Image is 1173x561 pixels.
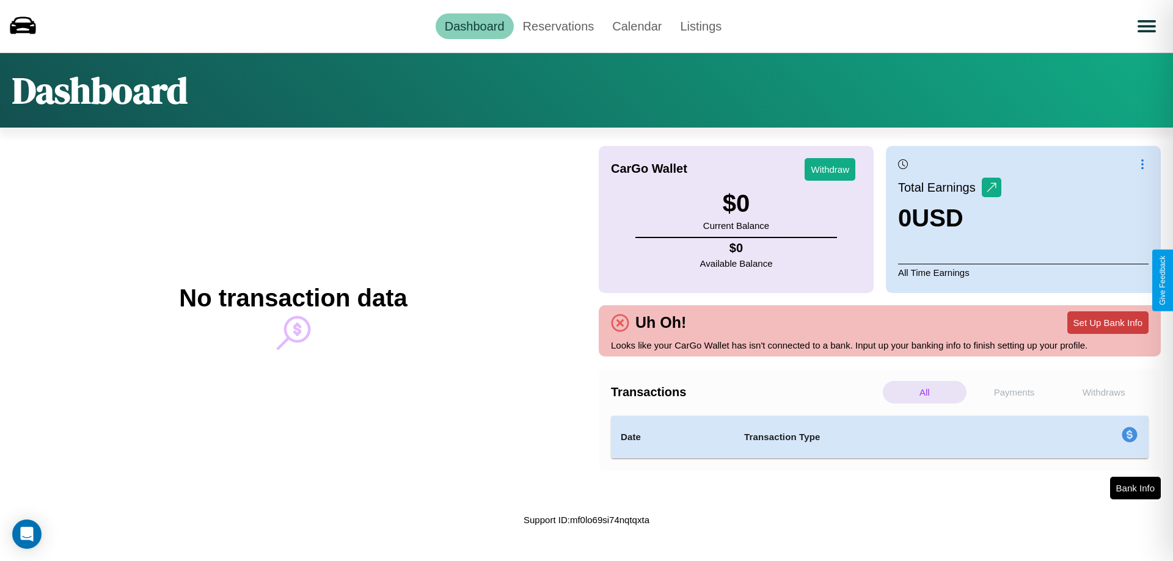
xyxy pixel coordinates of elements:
[1110,477,1161,499] button: Bank Info
[700,255,773,272] p: Available Balance
[179,284,407,312] h2: No transaction data
[12,519,42,549] div: Open Intercom Messenger
[703,190,769,217] h3: $ 0
[1067,311,1149,334] button: Set Up Bank Info
[514,13,604,39] a: Reservations
[898,204,1001,232] h3: 0 USD
[671,13,731,39] a: Listings
[603,13,671,39] a: Calendar
[611,416,1149,458] table: simple table
[805,158,855,181] button: Withdraw
[1158,256,1167,305] div: Give Feedback
[898,176,982,198] p: Total Earnings
[700,241,773,255] h4: $ 0
[436,13,514,39] a: Dashboard
[1130,9,1164,43] button: Open menu
[611,385,880,399] h4: Transactions
[703,217,769,234] p: Current Balance
[629,314,692,331] h4: Uh Oh!
[883,381,967,404] p: All
[611,162,687,176] h4: CarGo Wallet
[744,430,1021,444] h4: Transaction Type
[524,512,649,528] p: Support ID: mf0lo69si74nqtqxta
[621,430,725,444] h4: Date
[1062,381,1146,404] p: Withdraws
[611,337,1149,353] p: Looks like your CarGo Wallet has isn't connected to a bank. Input up your banking info to finish ...
[12,65,188,115] h1: Dashboard
[973,381,1056,404] p: Payments
[898,264,1149,281] p: All Time Earnings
